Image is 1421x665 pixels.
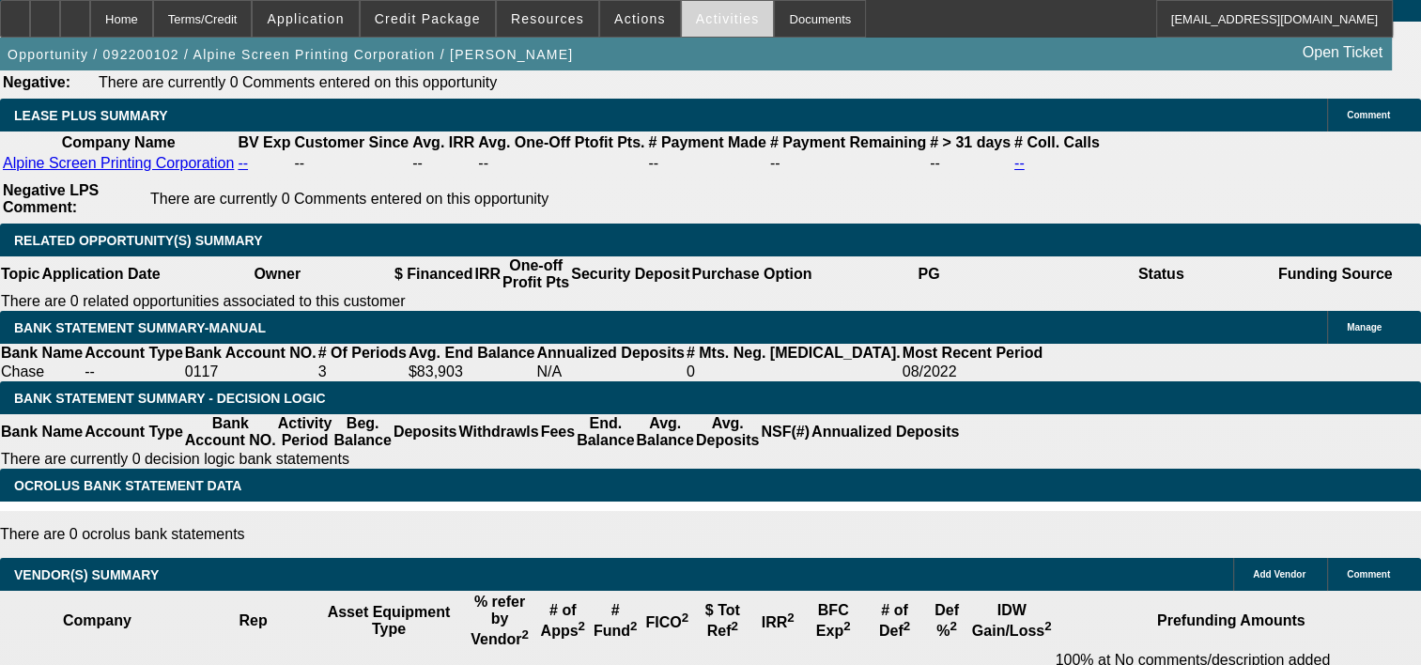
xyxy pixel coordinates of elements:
[497,1,598,37] button: Resources
[682,1,774,37] button: Activities
[686,344,902,363] th: # Mts. Neg. [MEDICAL_DATA].
[541,602,585,639] b: # of Apps
[238,134,290,150] b: BV Exp
[411,154,475,173] td: --
[332,414,392,450] th: Beg. Balance
[84,344,184,363] th: Account Type
[473,256,502,292] th: IRR
[769,154,927,173] td: --
[879,602,910,639] b: # of Def
[902,363,1043,381] td: 08/2022
[929,154,1012,173] td: --
[843,619,850,633] sup: 2
[635,414,694,450] th: Avg. Balance
[648,134,765,150] b: # Payment Made
[457,414,539,450] th: Withdrawls
[1295,37,1390,69] a: Open Ticket
[238,155,248,171] a: --
[647,154,766,173] td: --
[614,11,666,26] span: Actions
[293,154,409,173] td: --
[277,414,333,450] th: Activity Period
[696,11,760,26] span: Activities
[1277,256,1394,292] th: Funding Source
[267,11,344,26] span: Application
[328,604,451,637] b: Asset Equipment Type
[594,602,638,639] b: # Fund
[408,344,536,363] th: Avg. End Balance
[84,414,184,450] th: Account Type
[14,391,326,406] span: Bank Statement Summary - Decision Logic
[535,344,685,363] th: Annualized Deposits
[502,256,570,292] th: One-off Profit Pts
[150,191,548,207] span: There are currently 0 Comments entered on this opportunity
[375,11,481,26] span: Credit Package
[731,619,737,633] sup: 2
[570,256,690,292] th: Security Deposit
[695,414,761,450] th: Avg. Deposits
[1157,612,1305,628] b: Prefunding Amounts
[1014,134,1100,150] b: # Coll. Calls
[408,363,536,381] td: $83,903
[8,47,573,62] span: Opportunity / 092200102 / Alpine Screen Printing Corporation / [PERSON_NAME]
[317,363,408,381] td: 3
[1347,569,1390,580] span: Comment
[253,1,358,37] button: Application
[705,602,740,639] b: $ Tot Ref
[393,414,458,450] th: Deposits
[1044,619,1051,633] sup: 2
[511,11,584,26] span: Resources
[477,154,645,173] td: --
[902,344,1043,363] th: Most Recent Period
[816,602,851,639] b: BFC Exp
[690,256,812,292] th: Purchase Option
[930,134,1011,150] b: # > 31 days
[1253,569,1305,580] span: Add Vendor
[787,611,794,625] sup: 2
[99,74,497,90] span: There are currently 0 Comments entered on this opportunity
[811,414,960,450] th: Annualized Deposits
[394,256,474,292] th: $ Financed
[950,619,956,633] sup: 2
[904,619,910,633] sup: 2
[3,74,70,90] b: Negative:
[84,363,184,381] td: --
[1014,155,1025,171] a: --
[1347,322,1382,332] span: Manage
[579,619,585,633] sup: 2
[317,344,408,363] th: # Of Periods
[934,602,959,639] b: Def %
[3,155,234,171] a: Alpine Screen Printing Corporation
[812,256,1044,292] th: PG
[1045,256,1277,292] th: Status
[14,233,262,248] span: RELATED OPPORTUNITY(S) SUMMARY
[478,134,644,150] b: Avg. One-Off Ptofit Pts.
[361,1,495,37] button: Credit Package
[162,256,394,292] th: Owner
[1347,110,1390,120] span: Comment
[184,344,317,363] th: Bank Account NO.
[471,594,529,647] b: % refer by Vendor
[40,256,161,292] th: Application Date
[521,627,528,642] sup: 2
[3,182,99,215] b: Negative LPS Comment:
[14,108,168,123] span: LEASE PLUS SUMMARY
[14,567,159,582] span: VENDOR(S) SUMMARY
[540,414,576,450] th: Fees
[630,619,637,633] sup: 2
[184,414,277,450] th: Bank Account NO.
[645,614,688,630] b: FICO
[762,614,795,630] b: IRR
[686,363,902,381] td: 0
[535,363,685,381] td: N/A
[770,134,926,150] b: # Payment Remaining
[412,134,474,150] b: Avg. IRR
[14,320,266,335] span: BANK STATEMENT SUMMARY-MANUAL
[62,134,176,150] b: Company Name
[682,611,688,625] sup: 2
[184,363,317,381] td: 0117
[14,478,241,493] span: OCROLUS BANK STATEMENT DATA
[294,134,409,150] b: Customer Since
[760,414,811,450] th: NSF(#)
[239,612,267,628] b: Rep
